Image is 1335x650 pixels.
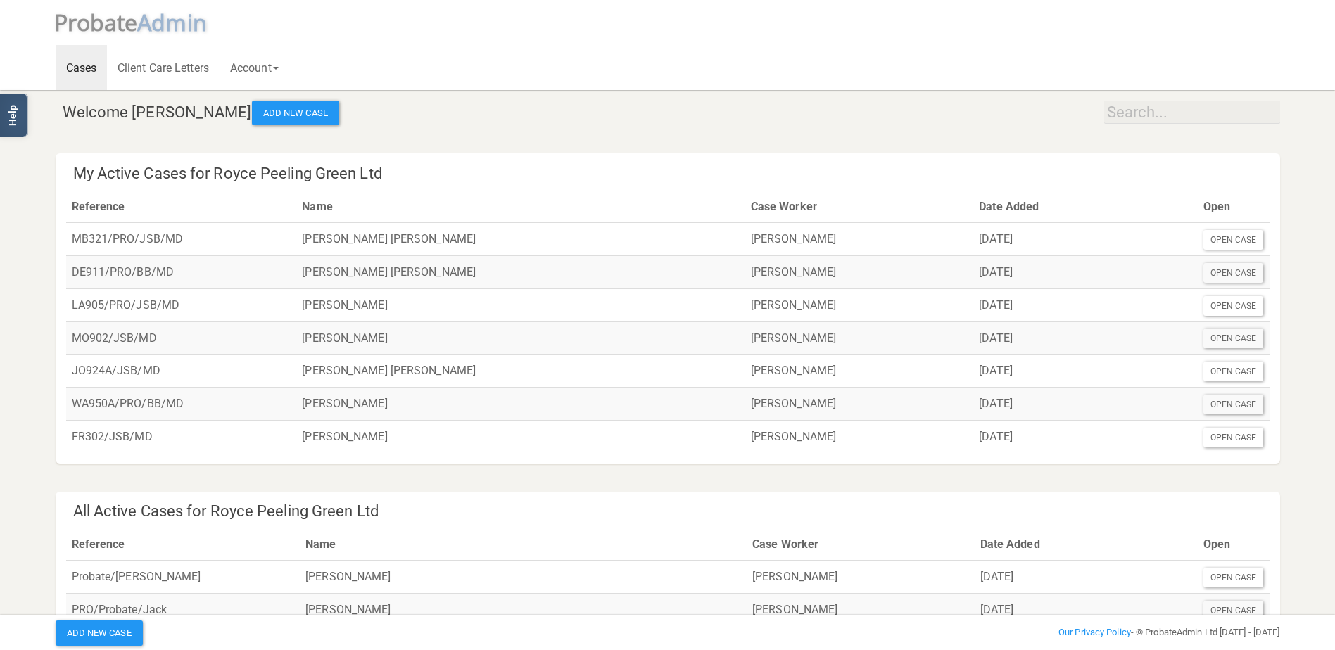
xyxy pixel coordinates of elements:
th: Case Worker [747,528,975,561]
div: Open Case [1203,230,1264,250]
div: Open Case [1203,568,1264,587]
td: [DATE] [973,355,1197,388]
div: Open Case [1203,395,1264,414]
th: Reference [66,191,297,223]
h4: My Active Cases for Royce Peeling Green Ltd [73,165,1270,182]
td: [PERSON_NAME] [747,594,975,627]
td: [PERSON_NAME] [PERSON_NAME] [296,223,745,256]
th: Case Worker [745,191,974,223]
td: [DATE] [973,321,1197,355]
td: [PERSON_NAME] [296,420,745,452]
td: [PERSON_NAME] [745,255,974,288]
div: Open Case [1203,601,1264,620]
td: [DATE] [973,288,1197,321]
span: robate [68,7,138,37]
td: Probate/[PERSON_NAME] [66,561,300,594]
td: [PERSON_NAME] [PERSON_NAME] [296,355,745,388]
a: Client Care Letters [107,45,220,90]
div: Open Case [1203,428,1264,447]
td: [PERSON_NAME] [745,355,974,388]
td: WA950A/PRO/BB/MD [66,388,297,421]
span: P [54,7,138,37]
td: [PERSON_NAME] [300,561,747,594]
div: - © ProbateAdmin Ltd [DATE] - [DATE] [875,624,1290,641]
td: [DATE] [973,388,1197,421]
td: [PERSON_NAME] [745,223,974,256]
div: Open Case [1203,362,1264,381]
a: Account [220,45,289,90]
td: [PERSON_NAME] [745,321,974,355]
button: Add New Case [252,101,339,126]
th: Name [296,191,745,223]
th: Date Added [973,191,1197,223]
td: JO924A/JSB/MD [66,355,297,388]
th: Name [300,528,747,561]
button: Add New Case [56,620,143,646]
td: [DATE] [975,594,1198,627]
td: LA905/PRO/JSB/MD [66,288,297,321]
th: Date Added [975,528,1198,561]
th: Open [1198,528,1270,561]
td: PRO/Probate/Jack [66,594,300,627]
td: [PERSON_NAME] [745,288,974,321]
div: Open Case [1203,263,1264,283]
td: [DATE] [973,223,1197,256]
input: Search... [1104,101,1280,124]
td: [PERSON_NAME] [296,288,745,321]
td: [DATE] [975,561,1198,594]
td: MO902/JSB/MD [66,321,297,355]
td: [PERSON_NAME] [745,388,974,421]
td: MB321/PRO/JSB/MD [66,223,297,256]
td: [PERSON_NAME] [745,420,974,452]
td: [PERSON_NAME] [PERSON_NAME] [296,255,745,288]
td: [DATE] [973,420,1197,452]
th: Reference [66,528,300,561]
a: Cases [56,45,108,90]
a: Our Privacy Policy [1058,627,1131,637]
th: Open [1198,191,1270,223]
td: [PERSON_NAME] [296,321,745,355]
div: Open Case [1203,329,1264,348]
h4: Welcome [PERSON_NAME] [63,101,1280,126]
td: FR302/JSB/MD [66,420,297,452]
td: [DATE] [973,255,1197,288]
td: DE911/PRO/BB/MD [66,255,297,288]
span: dmin [151,7,206,37]
div: Open Case [1203,296,1264,316]
td: [PERSON_NAME] [296,388,745,421]
span: A [137,7,207,37]
td: [PERSON_NAME] [747,561,975,594]
h4: All Active Cases for Royce Peeling Green Ltd [73,503,1270,520]
td: [PERSON_NAME] [300,594,747,627]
